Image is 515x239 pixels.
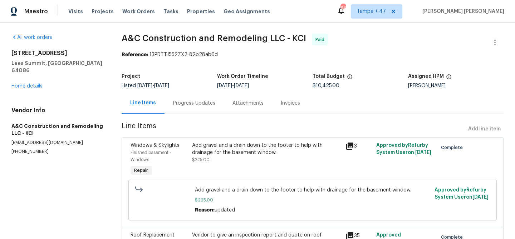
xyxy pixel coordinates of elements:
[435,188,489,200] span: Approved by Refurby System User on
[122,74,140,79] h5: Project
[122,51,504,58] div: 13PDTTJ552ZX2-82b28ab6d
[195,196,430,204] span: $225.00
[408,83,504,88] div: [PERSON_NAME]
[11,84,43,89] a: Home details
[131,233,175,238] span: Roof Replacement
[173,100,215,107] div: Progress Updates
[345,142,372,150] div: 3
[122,34,306,43] span: A&C Construction and Remodeling LLC - KCI
[122,52,148,57] b: Reference:
[446,74,452,83] span: The hpm assigned to this work order.
[281,100,300,107] div: Invoices
[315,36,327,43] span: Paid
[11,123,104,137] h5: A&C Construction and Remodeling LLC - KCI
[313,74,345,79] h5: Total Budget
[11,50,104,57] h2: [STREET_ADDRESS]
[234,83,249,88] span: [DATE]
[195,208,215,213] span: Reason:
[11,149,104,155] p: [PHONE_NUMBER]
[122,8,155,15] span: Work Orders
[192,231,341,239] div: Vendor to give an inspection report and quote on roof
[68,8,83,15] span: Visits
[11,60,104,74] h5: Lees Summit, [GEOGRAPHIC_DATA] 64086
[137,83,169,88] span: -
[11,35,52,40] a: All work orders
[376,143,431,155] span: Approved by Refurby System User on
[122,83,169,88] span: Listed
[415,150,431,155] span: [DATE]
[192,158,210,162] span: $225.00
[11,140,104,146] p: [EMAIL_ADDRESS][DOMAIN_NAME]
[408,74,444,79] h5: Assigned HPM
[224,8,270,15] span: Geo Assignments
[137,83,152,88] span: [DATE]
[154,83,169,88] span: [DATE]
[472,195,489,200] span: [DATE]
[131,150,171,162] span: Finished basement - Windows
[131,143,180,148] span: Windows & Skylights
[441,144,466,151] span: Complete
[192,142,341,156] div: Add gravel and a drain down to the footer to help with drainage for the basement window.
[215,208,235,213] span: updated
[347,74,353,83] span: The total cost of line items that have been proposed by Opendoor. This sum includes line items th...
[163,9,178,14] span: Tasks
[130,99,156,106] div: Line Items
[313,83,339,88] span: $10,425.00
[217,83,249,88] span: -
[24,8,48,15] span: Maestro
[122,123,465,136] span: Line Items
[92,8,114,15] span: Projects
[232,100,264,107] div: Attachments
[195,186,430,194] span: Add gravel and a drain down to the footer to help with drainage for the basement window.
[217,74,268,79] h5: Work Order Timeline
[420,8,504,15] span: [PERSON_NAME] [PERSON_NAME]
[217,83,232,88] span: [DATE]
[357,8,386,15] span: Tampa + 47
[131,167,151,174] span: Repair
[340,4,345,11] div: 647
[187,8,215,15] span: Properties
[11,107,104,114] h4: Vendor Info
